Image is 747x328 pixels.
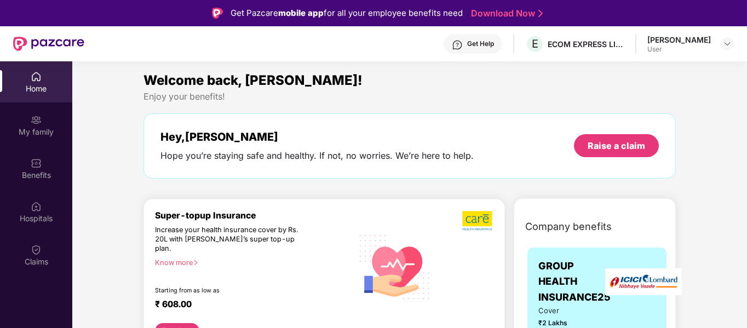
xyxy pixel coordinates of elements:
[723,39,732,48] img: svg+xml;base64,PHN2ZyBpZD0iRHJvcGRvd24tMzJ4MzIiIHhtbG5zPSJodHRwOi8vd3d3LnczLm9yZy8yMDAwL3N2ZyIgd2...
[155,299,342,312] div: ₹ 608.00
[452,39,463,50] img: svg+xml;base64,PHN2ZyBpZD0iSGVscC0zMngzMiIgeG1sbnM9Imh0dHA6Ly93d3cudzMub3JnLzIwMDAvc3ZnIiB3aWR0aD...
[538,318,590,328] span: ₹2 Lakhs
[155,210,353,221] div: Super-topup Insurance
[588,140,645,152] div: Raise a claim
[193,260,199,266] span: right
[160,150,474,162] div: Hope you’re staying safe and healthy. If not, no worries. We’re here to help.
[467,39,494,48] div: Get Help
[538,305,590,317] span: Cover
[538,258,611,305] span: GROUP HEALTH INSURANCE25
[31,114,42,125] img: svg+xml;base64,PHN2ZyB3aWR0aD0iMjAiIGhlaWdodD0iMjAiIHZpZXdCb3g9IjAgMCAyMCAyMCIgZmlsbD0ibm9uZSIgeG...
[525,219,612,234] span: Company benefits
[548,39,624,49] div: ECOM EXPRESS LIMITED
[143,91,676,102] div: Enjoy your benefits!
[231,7,463,20] div: Get Pazcare for all your employee benefits need
[471,8,539,19] a: Download Now
[353,223,438,309] img: svg+xml;base64,PHN2ZyB4bWxucz0iaHR0cDovL3d3dy53My5vcmcvMjAwMC9zdmciIHhtbG5zOnhsaW5rPSJodHRwOi8vd3...
[31,244,42,255] img: svg+xml;base64,PHN2ZyBpZD0iQ2xhaW0iIHhtbG5zPSJodHRwOi8vd3d3LnczLm9yZy8yMDAwL3N2ZyIgd2lkdGg9IjIwIi...
[647,34,711,45] div: [PERSON_NAME]
[647,45,711,54] div: User
[31,158,42,169] img: svg+xml;base64,PHN2ZyBpZD0iQmVuZWZpdHMiIHhtbG5zPSJodHRwOi8vd3d3LnczLm9yZy8yMDAwL3N2ZyIgd2lkdGg9Ij...
[212,8,223,19] img: Logo
[532,37,538,50] span: E
[31,201,42,212] img: svg+xml;base64,PHN2ZyBpZD0iSG9zcGl0YWxzIiB4bWxucz0iaHR0cDovL3d3dy53My5vcmcvMjAwMC9zdmciIHdpZHRoPS...
[278,8,324,18] strong: mobile app
[605,268,682,295] img: insurerLogo
[155,287,306,295] div: Starting from as low as
[538,8,543,19] img: Stroke
[155,226,305,254] div: Increase your health insurance cover by Rs. 20L with [PERSON_NAME]’s super top-up plan.
[155,258,346,266] div: Know more
[13,37,84,51] img: New Pazcare Logo
[462,210,493,231] img: b5dec4f62d2307b9de63beb79f102df3.png
[160,130,474,143] div: Hey, [PERSON_NAME]
[143,72,363,88] span: Welcome back, [PERSON_NAME]!
[31,71,42,82] img: svg+xml;base64,PHN2ZyBpZD0iSG9tZSIgeG1sbnM9Imh0dHA6Ly93d3cudzMub3JnLzIwMDAvc3ZnIiB3aWR0aD0iMjAiIG...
